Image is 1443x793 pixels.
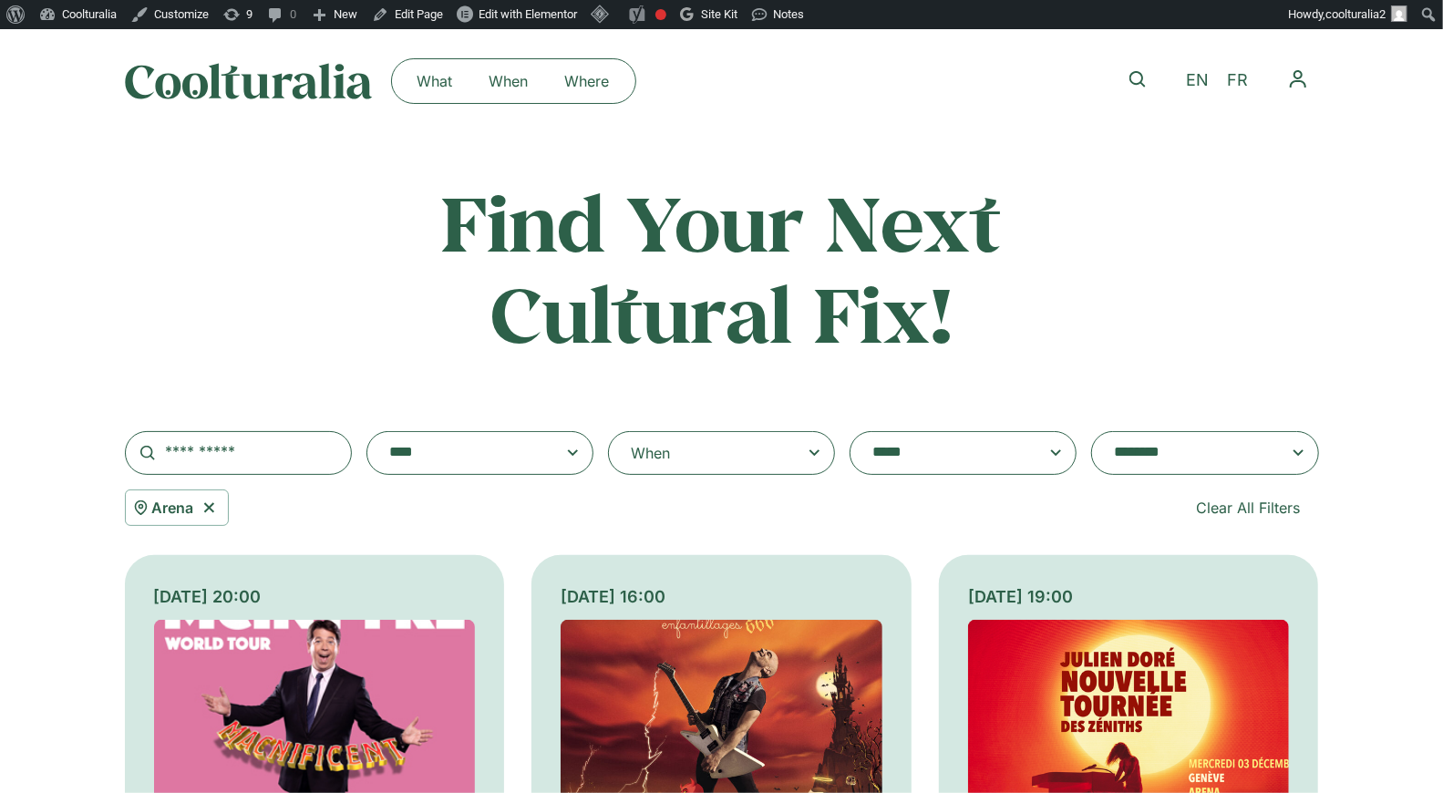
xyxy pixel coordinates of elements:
div: [DATE] 19:00 [968,584,1290,609]
textarea: Search [1114,440,1260,466]
span: FR [1227,71,1248,90]
span: EN [1186,71,1209,90]
a: FR [1218,67,1257,94]
div: Needs improvement [655,9,666,20]
nav: Menu [399,67,628,96]
span: Clear All Filters [1197,497,1301,519]
textarea: Search [872,440,1018,466]
textarea: Search [389,440,535,466]
span: Edit with Elementor [479,7,577,21]
a: When [471,67,547,96]
a: EN [1177,67,1218,94]
a: Where [547,67,628,96]
span: Arena [152,497,194,519]
div: When [631,442,670,464]
button: Menu Toggle [1277,58,1319,100]
div: [DATE] 16:00 [561,584,882,609]
span: coolturalia2 [1325,7,1386,21]
span: Site Kit [701,7,737,21]
h2: Find Your Next Cultural Fix! [364,177,1080,358]
nav: Menu [1277,58,1319,100]
a: Clear All Filters [1179,489,1319,526]
div: [DATE] 20:00 [154,584,476,609]
a: What [399,67,471,96]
